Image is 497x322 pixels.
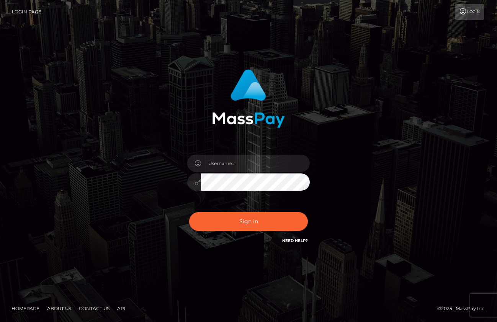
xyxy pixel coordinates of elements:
[44,302,74,314] a: About Us
[8,302,43,314] a: Homepage
[282,238,308,243] a: Need Help?
[76,302,113,314] a: Contact Us
[437,304,491,313] div: © 2025 , MassPay Inc.
[212,69,285,128] img: MassPay Login
[455,4,484,20] a: Login
[114,302,129,314] a: API
[12,4,41,20] a: Login Page
[189,212,308,231] button: Sign in
[201,155,310,172] input: Username...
